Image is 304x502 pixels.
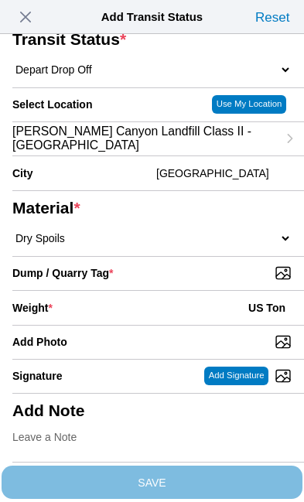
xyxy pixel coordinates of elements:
ion-button: Use My Location [212,95,286,114]
ion-button: Add Signature [204,367,268,385]
ion-label: Transit Status [12,30,285,49]
ion-button: Reset [251,5,293,29]
ion-label: US Ton [248,302,285,314]
ion-label: Add Note [12,401,285,420]
ion-label: Material [12,199,285,217]
label: Signature [12,370,63,382]
span: [PERSON_NAME] Canyon Landfill Class II - [GEOGRAPHIC_DATA] [12,125,277,152]
ion-label: Weight [12,302,53,314]
ion-label: City [12,167,150,179]
label: Select Location [12,98,92,111]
